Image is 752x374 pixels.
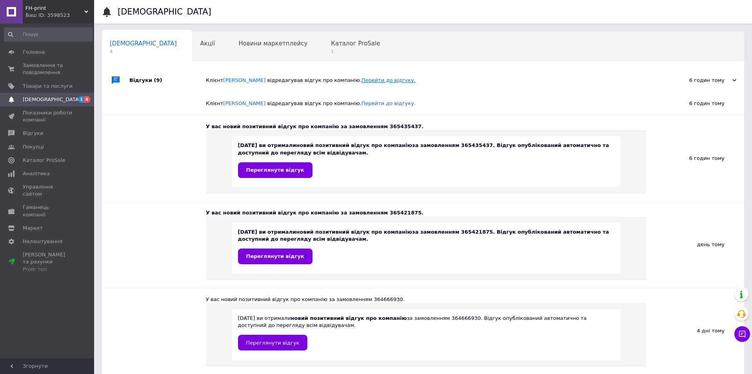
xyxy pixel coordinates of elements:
a: Перейти до відгуку. [361,100,416,106]
span: [DEMOGRAPHIC_DATA] [23,96,81,103]
a: Переглянути відгук [238,249,312,264]
div: 6 годин тому [646,115,744,201]
h1: [DEMOGRAPHIC_DATA] [118,7,211,16]
span: Переглянути відгук [246,167,304,173]
span: Клієнт [206,100,416,106]
b: новий позитивний відгук про компанію [296,229,412,235]
span: Замовлення та повідомлення [23,62,73,76]
input: Пошук [4,27,93,42]
div: [DATE] ви отримали за замовленням 365435437. Відгук опублікований автоматично та доступний до пер... [238,142,614,178]
div: [DATE] ви отримали за замовленням 365421875. Відгук опублікований автоматично та доступний до пер... [238,229,614,264]
a: Переглянути відгук [238,335,308,350]
span: Акції [200,40,215,47]
a: Переглянути відгук [238,162,312,178]
span: Переглянути відгук [246,253,304,259]
span: [DEMOGRAPHIC_DATA] [110,40,177,47]
a: Перейти до відгуку. [361,77,416,83]
div: Prom топ [23,266,73,273]
div: У вас новий позитивний відгук про компанію за замовленням 365421875. [206,209,646,216]
span: Маркет [23,225,43,232]
span: Каталог ProSale [331,40,380,47]
span: Аналітика [23,170,50,177]
div: 6 годин тому [658,77,736,84]
span: Новини маркетплейсу [238,40,307,47]
span: Товари та послуги [23,83,73,90]
span: [PERSON_NAME] та рахунки [23,251,73,273]
span: Відгуки [23,130,43,137]
div: У вас новий позитивний відгук про компанію за замовленням 365435437. [206,123,646,130]
div: Відгуки [129,69,206,92]
span: Показники роботи компанії [23,109,73,123]
span: 1 [331,49,380,54]
span: Гаманець компанії [23,204,73,218]
span: відредагував відгук про компанію. [267,100,416,106]
span: Покупці [23,143,44,151]
a: [PERSON_NAME] [223,100,265,106]
span: 4 [84,96,90,103]
span: Головна [23,49,45,56]
div: У вас новий позитивний відгук про компанію за замовленням 364666930. [206,296,646,303]
div: [DATE] ви отримали за замовленням 364666930. Відгук опублікований автоматично та доступний до пер... [238,315,614,350]
span: 4 [110,49,177,54]
div: Ваш ID: 3598523 [25,12,94,19]
a: [PERSON_NAME] [223,77,265,83]
span: FH-print [25,5,84,12]
span: Переглянути відгук [246,340,300,346]
div: день тому [646,202,744,287]
div: 4 дні тому [646,288,744,374]
span: 1 [78,96,84,103]
span: (9) [154,77,162,83]
span: Клієнт [206,77,416,83]
button: Чат з покупцем [734,326,750,342]
span: Каталог ProSale [23,157,65,164]
b: новий позитивний відгук про компанію [296,142,412,148]
span: Управління сайтом [23,183,73,198]
b: новий позитивний відгук про компанію [291,315,407,321]
span: відредагував відгук про компанію. [267,77,416,83]
div: 6 годин тому [646,92,744,115]
span: Налаштування [23,238,63,245]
